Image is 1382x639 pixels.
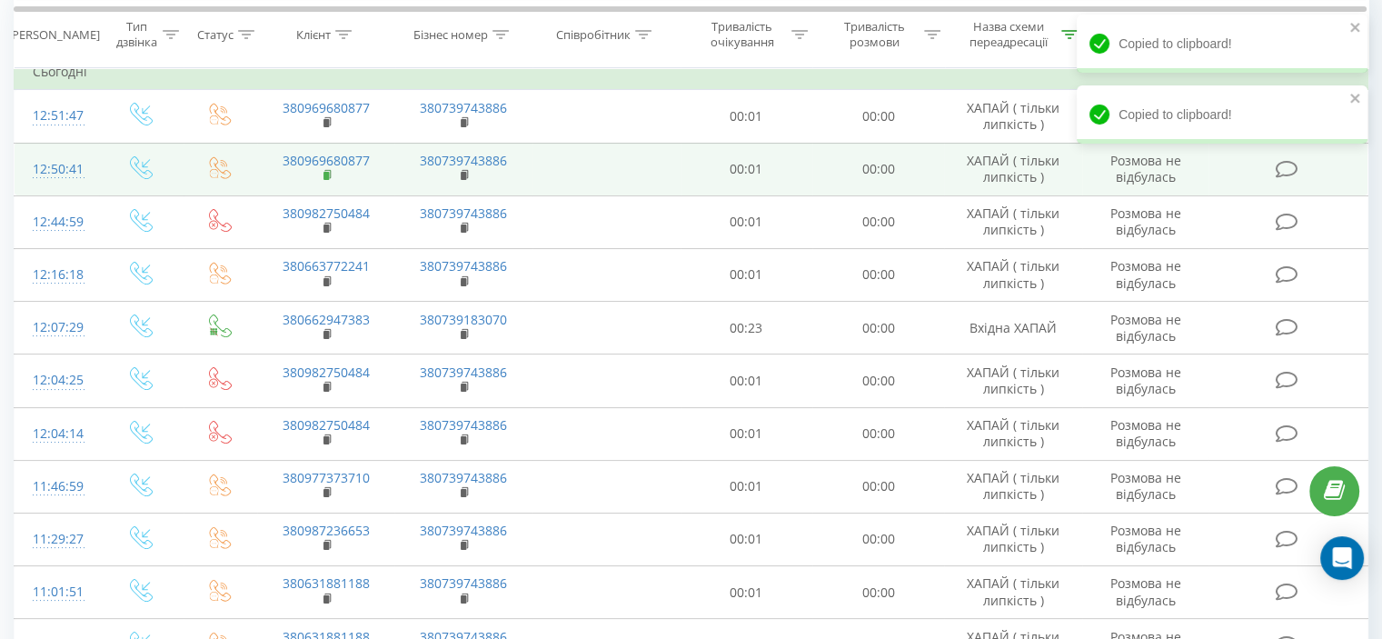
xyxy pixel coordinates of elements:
[197,26,234,42] div: Статус
[283,311,370,328] a: 380662947383
[1320,536,1364,580] div: Open Intercom Messenger
[1349,20,1362,37] button: close
[1110,152,1181,185] span: Розмова не відбулась
[1110,257,1181,291] span: Розмова не відбулась
[33,469,81,504] div: 11:46:59
[812,143,944,195] td: 00:00
[812,513,944,565] td: 00:00
[681,460,812,513] td: 00:01
[33,310,81,345] div: 12:07:29
[420,416,507,434] a: 380739743886
[33,416,81,452] div: 12:04:14
[33,98,81,134] div: 12:51:47
[283,522,370,539] a: 380987236653
[812,460,944,513] td: 00:00
[944,513,1081,565] td: ХАПАЙ ( тільки липкість )
[15,54,1368,90] td: Сьогодні
[33,152,81,187] div: 12:50:41
[33,257,81,293] div: 12:16:18
[812,566,944,619] td: 00:00
[413,26,488,42] div: Бізнес номер
[944,302,1081,354] td: Вхідна ХАПАЙ
[812,248,944,301] td: 00:00
[697,19,788,50] div: Тривалість очікування
[8,26,100,42] div: [PERSON_NAME]
[812,354,944,407] td: 00:00
[681,407,812,460] td: 00:01
[1110,416,1181,450] span: Розмова не відбулась
[681,143,812,195] td: 00:01
[33,205,81,240] div: 12:44:59
[420,574,507,592] a: 380739743886
[961,19,1057,50] div: Назва схеми переадресації
[420,152,507,169] a: 380739743886
[420,522,507,539] a: 380739743886
[283,364,370,381] a: 380982750484
[296,26,331,42] div: Клієнт
[1077,15,1367,73] div: Copied to clipboard!
[681,90,812,143] td: 00:01
[812,90,944,143] td: 00:00
[812,407,944,460] td: 00:00
[681,195,812,248] td: 00:01
[283,574,370,592] a: 380631881188
[944,354,1081,407] td: ХАПАЙ ( тільки липкість )
[681,354,812,407] td: 00:01
[1349,91,1362,108] button: close
[420,469,507,486] a: 380739743886
[1110,364,1181,397] span: Розмова не відбулась
[944,248,1081,301] td: ХАПАЙ ( тільки липкість )
[1110,311,1181,344] span: Розмова не відбулась
[812,195,944,248] td: 00:00
[1110,469,1181,503] span: Розмова не відбулась
[944,460,1081,513] td: ХАПАЙ ( тільки липкість )
[33,363,81,398] div: 12:04:25
[283,152,370,169] a: 380969680877
[1110,205,1181,238] span: Розмова не відбулась
[420,311,507,328] a: 380739183070
[944,143,1081,195] td: ХАПАЙ ( тільки липкість )
[114,19,157,50] div: Тип дзвінка
[829,19,920,50] div: Тривалість розмови
[420,205,507,222] a: 380739743886
[681,302,812,354] td: 00:23
[33,522,81,557] div: 11:29:27
[1110,522,1181,555] span: Розмова не відбулась
[681,248,812,301] td: 00:01
[283,416,370,434] a: 380982750484
[283,205,370,222] a: 380982750484
[1077,85,1367,144] div: Copied to clipboard!
[420,364,507,381] a: 380739743886
[283,469,370,486] a: 380977373710
[283,99,370,116] a: 380969680877
[33,574,81,610] div: 11:01:51
[1110,574,1181,608] span: Розмова не відбулась
[681,566,812,619] td: 00:01
[944,90,1081,143] td: ХАПАЙ ( тільки липкість )
[681,513,812,565] td: 00:01
[944,407,1081,460] td: ХАПАЙ ( тільки липкість )
[944,566,1081,619] td: ХАПАЙ ( тільки липкість )
[420,99,507,116] a: 380739743886
[944,195,1081,248] td: ХАПАЙ ( тільки липкість )
[556,26,631,42] div: Співробітник
[283,257,370,275] a: 380663772241
[812,302,944,354] td: 00:00
[420,257,507,275] a: 380739743886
